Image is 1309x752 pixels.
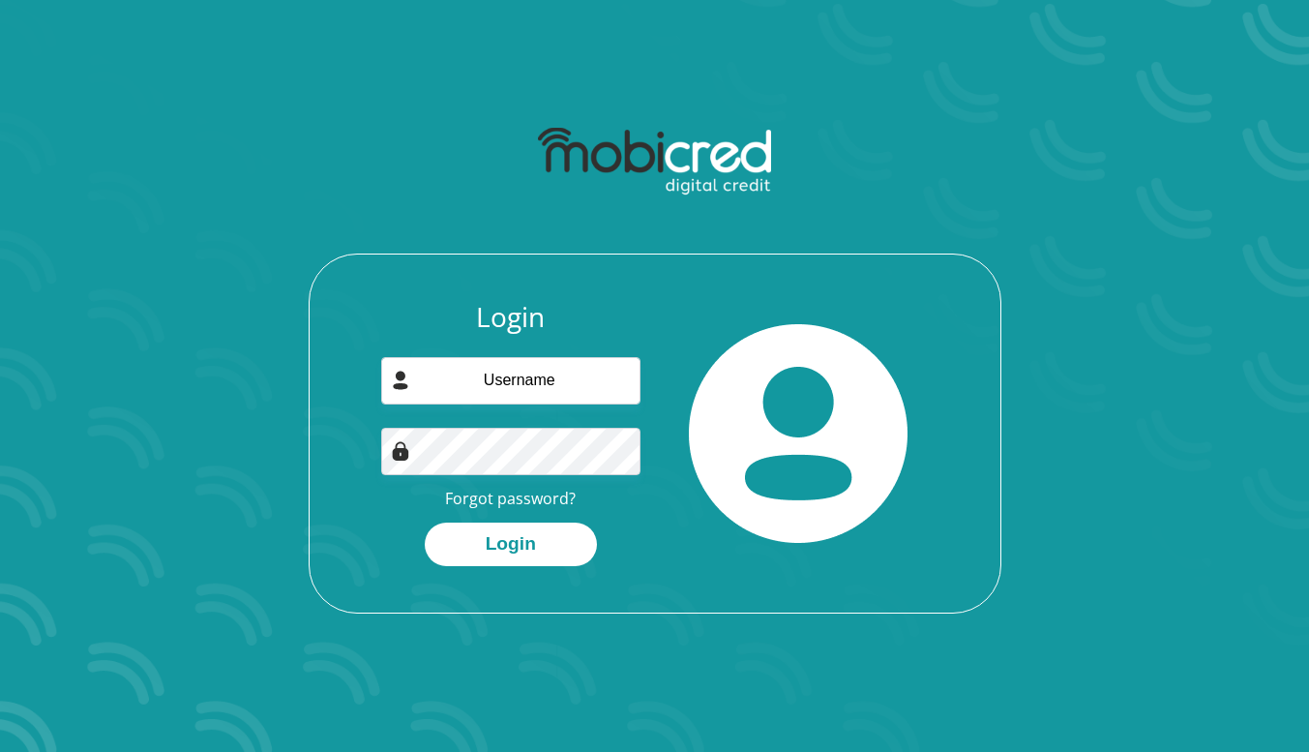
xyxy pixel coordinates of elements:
a: Forgot password? [445,488,576,509]
input: Username [381,357,640,405]
img: Image [391,441,410,461]
button: Login [425,523,597,566]
img: user-icon image [391,371,410,390]
h3: Login [381,301,640,334]
img: mobicred logo [538,128,771,196]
